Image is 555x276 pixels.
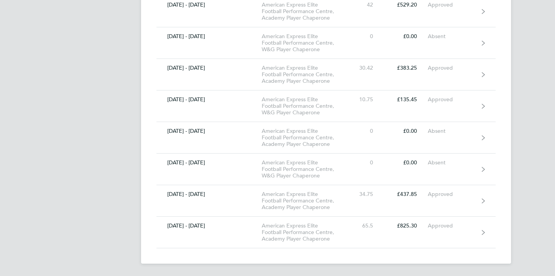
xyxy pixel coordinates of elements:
[384,96,428,103] div: £135.45
[350,65,384,71] div: 30.42
[350,191,384,197] div: 34.75
[350,96,384,103] div: 10.75
[428,222,475,229] div: Approved
[350,159,384,166] div: 0
[350,128,384,134] div: 0
[156,217,496,248] a: [DATE] - [DATE]American Express Elite Football Performance Centre, Academy Player Chaperone65.5£8...
[350,2,384,8] div: 42
[384,128,428,134] div: £0.00
[156,2,262,8] div: [DATE] - [DATE]
[428,96,475,103] div: Approved
[156,185,496,217] a: [DATE] - [DATE]American Express Elite Football Performance Centre, Academy Player Chaperone34.75£...
[156,27,496,59] a: [DATE] - [DATE]American Express Elite Football Performance Centre, W&G Player Chaperone0£0.00Absent
[156,159,262,166] div: [DATE] - [DATE]
[384,2,428,8] div: £529.20
[262,222,350,242] div: American Express Elite Football Performance Centre, Academy Player Chaperone
[384,191,428,197] div: £437.85
[262,65,350,84] div: American Express Elite Football Performance Centre, Academy Player Chaperone
[156,222,262,229] div: [DATE] - [DATE]
[262,96,350,116] div: American Express Elite Football Performance Centre, W&G Player Chaperone
[156,59,496,90] a: [DATE] - [DATE]American Express Elite Football Performance Centre, Academy Player Chaperone30.42£...
[428,65,475,71] div: Approved
[156,33,262,40] div: [DATE] - [DATE]
[350,33,384,40] div: 0
[428,33,475,40] div: Absent
[156,191,262,197] div: [DATE] - [DATE]
[262,2,350,21] div: American Express Elite Football Performance Centre, Academy Player Chaperone
[156,154,496,185] a: [DATE] - [DATE]American Express Elite Football Performance Centre, W&G Player Chaperone0£0.00Absent
[384,33,428,40] div: £0.00
[384,159,428,166] div: £0.00
[428,128,475,134] div: Absent
[262,33,350,53] div: American Express Elite Football Performance Centre, W&G Player Chaperone
[428,2,475,8] div: Approved
[428,159,475,166] div: Absent
[156,122,496,154] a: [DATE] - [DATE]American Express Elite Football Performance Centre, Academy Player Chaperone0£0.00...
[262,128,350,147] div: American Express Elite Football Performance Centre, Academy Player Chaperone
[156,90,496,122] a: [DATE] - [DATE]American Express Elite Football Performance Centre, W&G Player Chaperone10.75£135....
[156,96,262,103] div: [DATE] - [DATE]
[156,128,262,134] div: [DATE] - [DATE]
[262,191,350,211] div: American Express Elite Football Performance Centre, Academy Player Chaperone
[350,222,384,229] div: 65.5
[384,65,428,71] div: £383.25
[428,191,475,197] div: Approved
[156,65,262,71] div: [DATE] - [DATE]
[262,159,350,179] div: American Express Elite Football Performance Centre, W&G Player Chaperone
[384,222,428,229] div: £825.30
